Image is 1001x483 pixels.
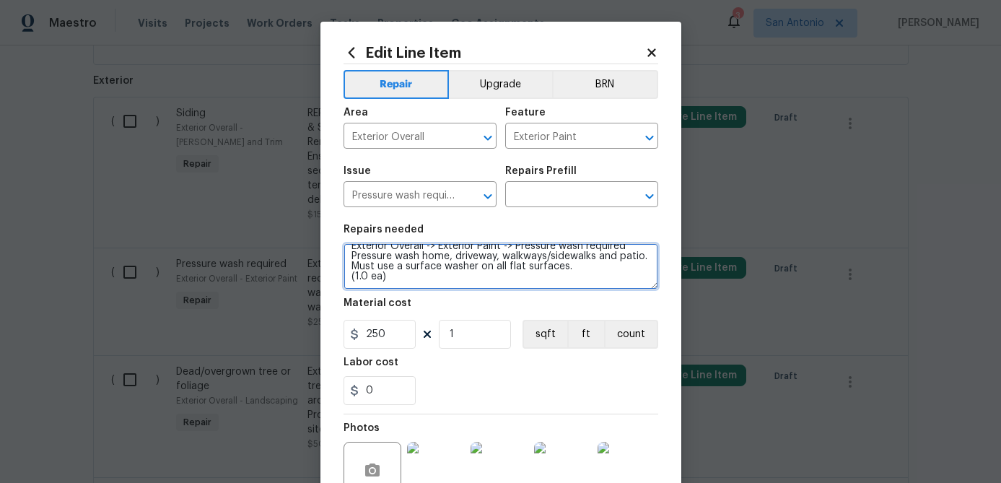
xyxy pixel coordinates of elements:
[344,243,658,290] textarea: Exterior Overall -> Exterior Paint -> Pressure wash required Pressure wash home, driveway, walkwa...
[505,108,546,118] h5: Feature
[639,186,660,206] button: Open
[449,70,552,99] button: Upgrade
[344,45,645,61] h2: Edit Line Item
[552,70,658,99] button: BRN
[344,70,450,99] button: Repair
[344,108,368,118] h5: Area
[505,166,577,176] h5: Repairs Prefill
[344,166,371,176] h5: Issue
[523,320,567,349] button: sqft
[344,225,424,235] h5: Repairs needed
[478,128,498,148] button: Open
[344,357,398,367] h5: Labor cost
[604,320,658,349] button: count
[478,186,498,206] button: Open
[639,128,660,148] button: Open
[344,423,380,433] h5: Photos
[567,320,604,349] button: ft
[344,298,411,308] h5: Material cost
